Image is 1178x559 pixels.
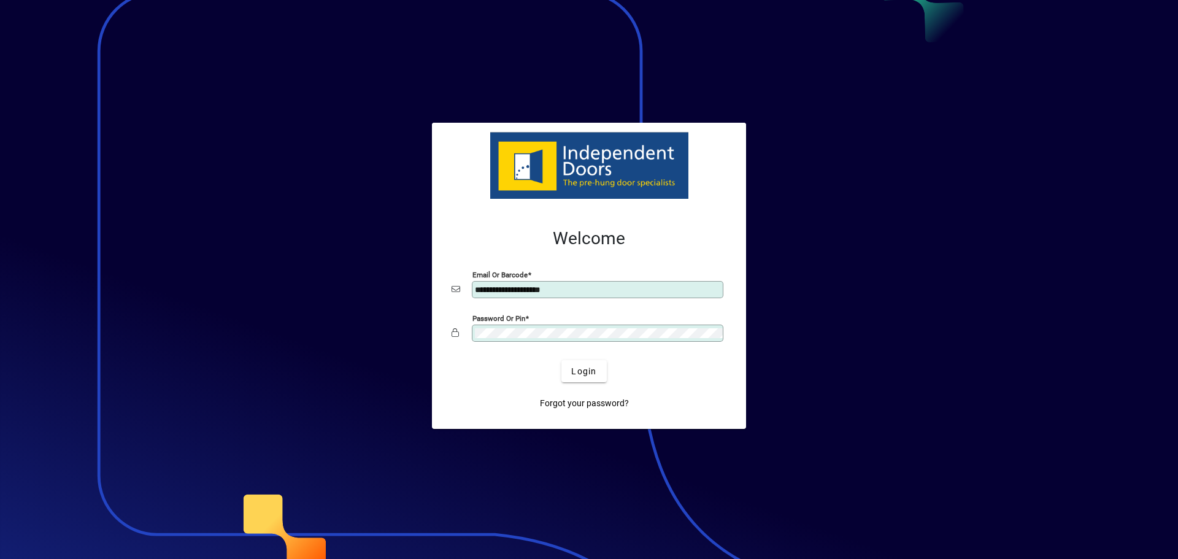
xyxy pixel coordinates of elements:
[452,228,726,249] h2: Welcome
[472,314,525,323] mat-label: Password or Pin
[535,392,634,414] a: Forgot your password?
[540,397,629,410] span: Forgot your password?
[472,271,528,279] mat-label: Email or Barcode
[561,360,606,382] button: Login
[571,365,596,378] span: Login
